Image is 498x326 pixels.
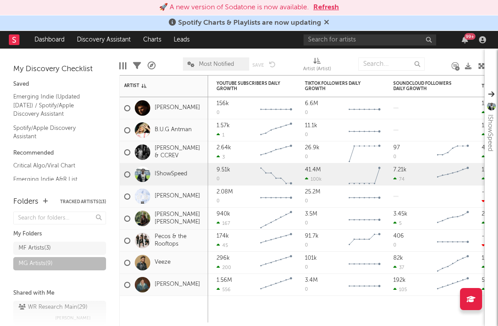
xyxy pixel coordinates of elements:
[345,274,384,296] svg: Chart title
[19,258,53,269] div: MG Artists ( 9 )
[155,259,171,266] a: Veeze
[345,163,384,186] svg: Chart title
[303,64,331,75] div: Artist (Artist)
[393,220,402,226] div: 5
[256,230,296,252] svg: Chart title
[482,176,495,182] div: 210
[305,277,318,283] div: 3.4M
[313,2,339,13] button: Refresh
[13,288,106,299] div: Shared with Me
[305,265,308,270] div: 0
[13,123,97,141] a: Spotify/Apple Discovery Assistant
[305,167,321,173] div: 41.4M
[217,189,233,195] div: 2.08M
[217,287,231,292] div: 556
[155,145,204,160] a: [PERSON_NAME] & CCREV
[13,92,97,119] a: Emerging Indie (Updated [DATE]) / Spotify/Apple Discovery Assistant
[217,145,231,151] div: 2.64k
[217,123,230,129] div: 1.57k
[345,230,384,252] svg: Chart title
[28,31,71,49] a: Dashboard
[482,123,484,129] div: 1
[393,277,406,283] div: 192k
[433,274,473,296] svg: Chart title
[217,132,224,138] div: 1
[393,167,407,173] div: 7.21k
[305,221,308,226] div: 0
[217,265,231,270] div: 200
[324,19,329,27] span: Dismiss
[269,60,276,68] button: Undo the changes to the current view.
[133,53,141,79] div: Filters
[482,243,497,248] div: -118
[217,101,229,106] div: 156k
[345,252,384,274] svg: Chart title
[345,208,384,230] svg: Chart title
[393,176,405,182] div: 74
[345,186,384,208] svg: Chart title
[13,197,38,207] div: Folders
[482,220,493,226] div: 38
[155,211,204,226] a: [PERSON_NAME] [PERSON_NAME]
[305,287,308,292] div: 0
[13,301,106,325] a: WR Research Main(29)[PERSON_NAME]
[155,126,192,134] a: B.U.G Antman
[305,243,308,248] div: 0
[217,81,283,91] div: YouTube Subscribers Daily Growth
[178,19,321,27] span: Spotify Charts & Playlists are now updating
[13,64,106,75] div: My Discovery Checklist
[393,255,403,261] div: 82k
[13,257,106,270] a: MG Artists(9)
[305,233,319,239] div: 91.7k
[305,199,308,204] div: 0
[305,176,322,182] div: 100k
[13,161,97,171] a: Critical Algo/Viral Chart
[256,97,296,119] svg: Chart title
[13,212,106,224] input: Search for folders...
[433,252,473,274] svg: Chart title
[55,313,91,323] span: [PERSON_NAME]
[433,208,473,230] svg: Chart title
[393,211,407,217] div: 3.45k
[155,193,200,200] a: [PERSON_NAME]
[13,229,106,239] div: My Folders
[155,171,187,178] a: IShowSpeed
[71,31,137,49] a: Discovery Assistant
[217,167,230,173] div: 9.51k
[482,110,494,116] div: 94
[433,141,473,163] svg: Chart title
[167,31,196,49] a: Leads
[482,189,487,195] div: -5
[303,53,331,79] div: Artist (Artist)
[155,281,200,288] a: [PERSON_NAME]
[393,155,396,159] div: 0
[60,200,106,204] button: Tracked Artists(13)
[217,243,228,248] div: 45
[482,145,489,151] div: 49
[217,211,230,217] div: 940k
[13,148,106,159] div: Recommended
[19,243,51,254] div: MF Artists ( 3 )
[256,163,296,186] svg: Chart title
[482,154,493,160] div: 14
[482,265,496,270] div: 1.2k
[393,233,404,239] div: 406
[256,141,296,163] svg: Chart title
[159,2,309,13] div: 🚀 A new version of Sodatone is now available.
[155,104,200,112] a: [PERSON_NAME]
[217,154,225,160] div: 3
[305,81,371,91] div: TikTok Followers Daily Growth
[217,233,229,239] div: 174k
[305,155,308,159] div: 0
[305,110,308,115] div: 0
[124,83,190,88] div: Artist
[217,277,232,283] div: 1.56M
[305,189,320,195] div: 25.2M
[217,177,220,182] div: 0
[305,133,308,137] div: 0
[13,242,106,255] a: MF Artists(3)
[119,53,126,79] div: Edit Columns
[155,233,204,248] a: Pecos & the Rooftops
[305,255,317,261] div: 101k
[256,274,296,296] svg: Chart title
